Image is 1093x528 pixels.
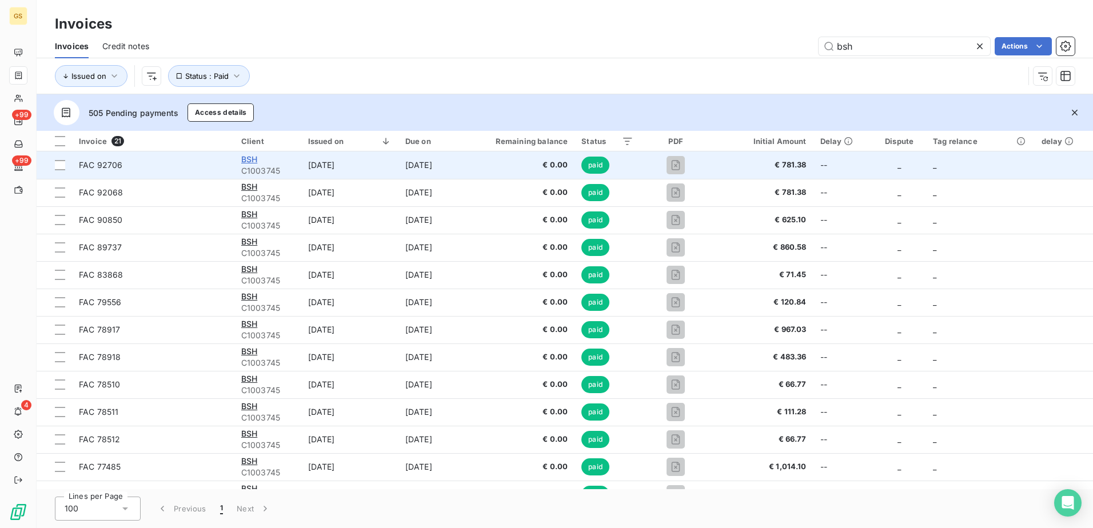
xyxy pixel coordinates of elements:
[897,270,901,279] span: _
[718,242,807,253] span: € 860.58
[398,453,466,481] td: [DATE]
[897,352,901,362] span: _
[301,481,398,508] td: [DATE]
[241,291,257,301] span: BSH
[79,352,121,362] span: FAC 78918
[897,379,901,389] span: _
[71,71,106,81] span: Issued on
[79,434,120,444] span: FAC 78512
[241,319,257,329] span: BSH
[301,316,398,343] td: [DATE]
[301,453,398,481] td: [DATE]
[398,289,466,316] td: [DATE]
[213,497,230,521] button: 1
[813,398,873,426] td: --
[241,165,294,177] span: C1003745
[718,379,807,390] span: € 66.77
[79,187,123,197] span: FAC 92068
[241,137,294,146] div: Client
[813,481,873,508] td: --
[308,137,392,146] div: Issued on
[473,324,568,335] span: € 0.00
[79,160,122,170] span: FAC 92706
[813,179,873,206] td: --
[813,343,873,371] td: --
[813,453,873,481] td: --
[897,160,901,170] span: _
[718,269,807,281] span: € 71.45
[398,426,466,453] td: [DATE]
[241,154,257,164] span: BSH
[241,456,257,466] span: BSH
[89,107,178,119] span: 505 Pending payments
[405,137,459,146] div: Due on
[897,325,901,334] span: _
[581,321,609,338] span: paid
[301,151,398,179] td: [DATE]
[241,264,257,274] span: BSH
[1042,137,1086,146] div: delay
[933,270,936,279] span: _
[581,349,609,366] span: paid
[473,214,568,226] span: € 0.00
[879,137,919,146] div: Dispute
[819,37,990,55] input: Search
[897,215,901,225] span: _
[581,376,609,393] span: paid
[897,297,901,307] span: _
[933,379,936,389] span: _
[718,406,807,418] span: € 111.28
[820,137,866,146] div: Delay
[398,206,466,234] td: [DATE]
[581,486,609,503] span: paid
[473,242,568,253] span: € 0.00
[473,379,568,390] span: € 0.00
[933,242,936,252] span: _
[813,316,873,343] td: --
[813,261,873,289] td: --
[301,261,398,289] td: [DATE]
[933,462,936,471] span: _
[79,297,121,307] span: FAC 79556
[718,461,807,473] span: € 1,014.10
[813,151,873,179] td: --
[718,297,807,308] span: € 120.84
[241,483,257,493] span: BSH
[813,234,873,261] td: --
[241,275,294,286] span: C1003745
[168,65,250,87] button: Status : Paid
[718,214,807,226] span: € 625.10
[301,398,398,426] td: [DATE]
[398,261,466,289] td: [DATE]
[813,426,873,453] td: --
[241,401,257,411] span: BSH
[55,41,89,52] span: Invoices
[65,503,78,514] span: 100
[933,352,936,362] span: _
[301,289,398,316] td: [DATE]
[581,137,633,146] div: Status
[79,379,120,389] span: FAC 78510
[241,247,294,259] span: C1003745
[933,325,936,334] span: _
[581,211,609,229] span: paid
[241,209,257,219] span: BSH
[933,137,1028,146] div: Tag relance
[241,193,294,204] span: C1003745
[12,110,31,120] span: +99
[473,269,568,281] span: € 0.00
[9,158,27,176] a: +99
[301,179,398,206] td: [DATE]
[241,346,257,356] span: BSH
[241,357,294,369] span: C1003745
[813,206,873,234] td: --
[581,294,609,311] span: paid
[79,325,120,334] span: FAC 78917
[473,406,568,418] span: € 0.00
[813,371,873,398] td: --
[79,270,123,279] span: FAC 83868
[718,159,807,171] span: € 781.38
[581,157,609,174] span: paid
[581,403,609,421] span: paid
[241,237,257,246] span: BSH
